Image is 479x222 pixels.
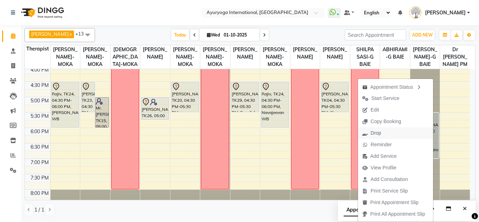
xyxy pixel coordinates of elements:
[371,187,408,195] span: Print Service Slip
[170,45,200,69] span: [PERSON_NAME]-MOKA
[410,30,434,40] button: ADD NEW
[370,199,419,206] span: Print Appointment Slip
[290,45,320,61] span: [PERSON_NAME]
[29,159,50,166] div: 7:00 PM
[69,31,72,37] a: x
[412,32,433,38] span: ADD NEW
[261,82,289,127] div: Rajiv, TK24, 04:30 PM-06:00 PM, Navajeevan WB
[141,97,169,120] div: [PERSON_NAME], TK26, 05:00 PM-05:45 PM, Reflexology Massage
[81,82,95,112] div: [PERSON_NAME], TK23, 04:30 PM-05:30 PM, Swedish massage (60 Min)
[350,45,380,69] span: SHILPA SASI-G BAIE
[29,97,50,105] div: 5:00 PM
[321,82,349,112] div: [PERSON_NAME], TK04, 04:30 PM-05:30 PM, 1hr session
[80,45,110,69] span: [PERSON_NAME]-MOKA
[171,82,199,112] div: [PERSON_NAME], TK20, 04:30 PM-05:30 PM, Abhyangam+Podikizhi treatment(Without Oil)
[50,45,80,69] span: [PERSON_NAME]-MOKA
[362,154,367,159] img: add-service.png
[371,106,379,114] span: Edit
[260,45,290,69] span: [PERSON_NAME]-MOKA
[410,45,440,69] span: [PERSON_NAME]-G BAIE
[18,3,66,22] img: logo
[29,128,50,135] div: 6:00 PM
[200,45,230,69] span: [PERSON_NAME]-MOKA
[31,31,69,37] span: [PERSON_NAME]
[362,211,367,217] img: printall.png
[362,85,367,90] img: apt_status.png
[380,45,410,61] span: ABHIRAMI-G BAIE
[371,129,381,137] span: Drop
[358,81,433,93] div: Appointment Status
[29,190,50,197] div: 8:00 PM
[34,206,44,214] span: 1 / 1
[371,141,392,148] span: Reminder
[344,204,380,216] span: Appointment
[230,45,260,61] span: [PERSON_NAME]
[362,200,367,205] img: printapt.png
[370,153,397,160] span: Add Service
[371,176,408,183] span: Add Consultation
[110,45,140,69] span: [DEMOGRAPHIC_DATA]-MOKA
[345,29,406,40] input: Search Appointment
[231,82,259,112] div: [PERSON_NAME], TK29, 04:30 PM-05:30 PM, Swedish massage (60 Min)
[29,143,50,151] div: 6:30 PM
[52,82,79,127] div: Rajiv, TK24, 04:30 PM-06:00 PM, [PERSON_NAME] WB
[371,118,401,125] span: Copy Booking
[370,210,425,218] span: Print All Appointment Slip
[29,113,50,120] div: 5:30 PM
[140,45,170,61] span: [PERSON_NAME]
[371,164,397,171] span: View Profile
[222,30,257,40] input: 2025-10-01
[409,6,421,19] img: JOJU MATHEW-MOKA
[75,31,89,36] span: +13
[205,32,222,38] span: Wed
[171,29,189,40] span: Today
[440,45,470,69] span: Dr [PERSON_NAME] PM
[29,66,50,74] div: 4:00 PM
[95,97,109,127] div: Mr. [PERSON_NAME], TK15, 05:00 PM-06:00 PM, [GEOGRAPHIC_DATA] With Oil
[29,82,50,89] div: 4:30 PM
[320,45,350,61] span: [PERSON_NAME]
[25,45,50,53] div: Therapist
[371,95,399,102] span: Start Service
[460,203,470,214] button: Close
[425,9,466,16] span: [PERSON_NAME]
[29,174,50,182] div: 7:30 PM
